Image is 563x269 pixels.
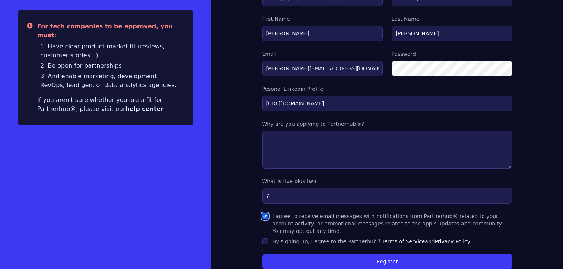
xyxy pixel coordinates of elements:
li: Be open for partnerships [40,61,184,70]
input: https://www.linkedin.com/in/john-doe [262,96,512,111]
span: If you aren't sure whether you are a fit for Partnerhub®, please visit our [37,96,163,112]
li: Have clear product-market fit (reviews, customer stories...) [40,42,184,60]
label: By signing up, I agree to the Partnerhub® and [273,238,471,244]
input: Doe [392,26,512,41]
button: Register [262,254,512,269]
a: Terms of Service [382,238,425,244]
a: Privacy Policy [435,238,470,244]
label: What is five plus two [262,177,512,185]
label: Pesonal Linkedin Profile [262,85,512,93]
li: And enable marketing, development, RevOps, lead gen, or data analytics agencies. [40,72,184,90]
label: Last Name [392,15,512,23]
input: alex@partnerhub.app [262,61,383,76]
label: I agree to receive email messages with notifications from Partnerhub® related to your account act... [273,213,503,234]
label: First Name [262,15,383,23]
input: Enter your number [262,188,512,204]
a: help center [125,105,164,112]
span: For tech companies to be approved, you must: [37,23,173,39]
input: John [262,26,383,41]
label: Password [392,50,512,58]
label: Email [262,50,383,58]
label: Why are you applying to Partnerhub®? [262,120,512,128]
